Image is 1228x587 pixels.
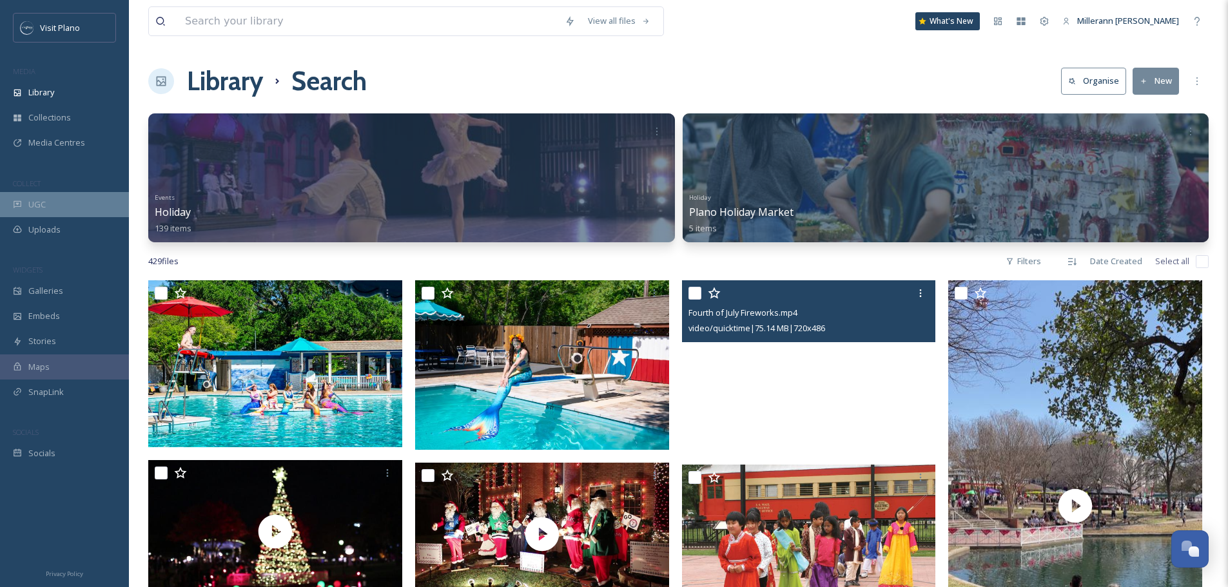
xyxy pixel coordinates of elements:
a: HolidayPlano Holiday Market5 items [689,190,794,234]
button: New [1133,68,1179,94]
span: Privacy Policy [46,570,83,578]
span: 139 items [155,222,191,234]
span: Events [155,193,175,202]
span: Embeds [28,310,60,322]
a: Millerann [PERSON_NAME] [1056,8,1185,34]
h1: Search [291,62,367,101]
span: Galleries [28,285,63,297]
a: Privacy Policy [46,565,83,581]
span: Collections [28,111,71,124]
span: Maps [28,361,50,373]
img: The Texas Pool (3).jpg [148,280,402,447]
span: COLLECT [13,178,41,188]
span: Holiday [155,205,191,219]
span: Library [28,86,54,99]
span: Uploads [28,224,61,236]
span: Media Centres [28,137,85,149]
span: Select all [1155,255,1189,267]
span: video/quicktime | 75.14 MB | 720 x 486 [688,322,825,334]
span: UGC [28,198,46,211]
span: Socials [28,447,55,459]
span: Stories [28,335,56,347]
span: 5 items [689,222,717,234]
a: What's New [915,12,980,30]
span: SOCIALS [13,427,39,437]
span: Visit Plano [40,22,80,34]
span: WIDGETS [13,265,43,274]
img: images.jpeg [21,21,34,34]
span: Plano Holiday Market [689,205,794,219]
img: The Texas Pool (1).jpg [415,280,669,450]
button: Open Chat [1171,530,1209,568]
span: SnapLink [28,386,64,398]
span: 429 file s [148,255,179,267]
button: Organise [1061,68,1126,94]
a: View all files [581,8,657,34]
span: Millerann [PERSON_NAME] [1077,15,1179,26]
div: Date Created [1084,249,1149,274]
span: Fourth of July Fireworks.mp4 [688,307,797,318]
a: EventsHoliday139 items [155,190,191,234]
video: Fourth of July Fireworks.mp4 [682,280,936,452]
span: Holiday [689,193,711,202]
span: MEDIA [13,66,35,76]
input: Search your library [179,7,558,35]
div: Filters [999,249,1048,274]
a: Library [187,62,263,101]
